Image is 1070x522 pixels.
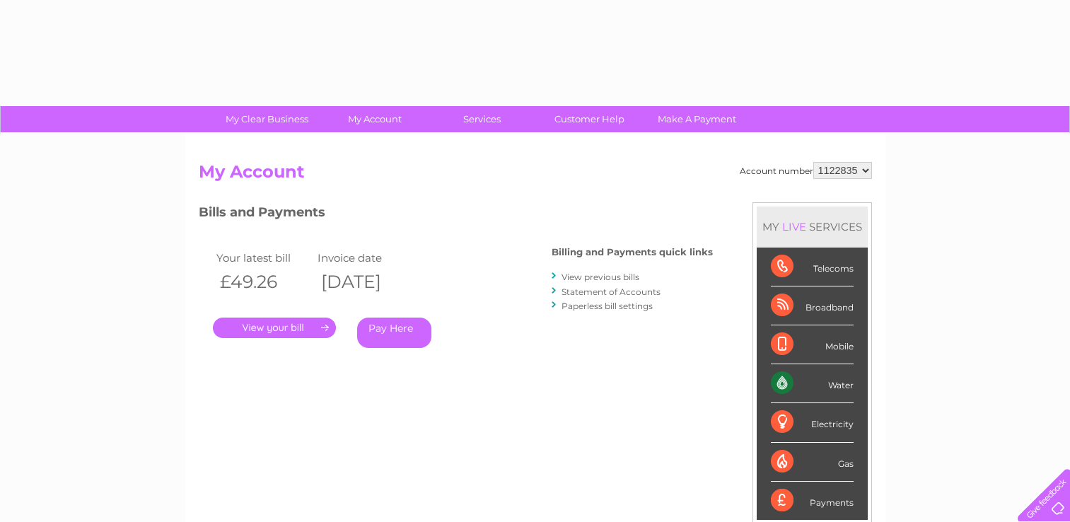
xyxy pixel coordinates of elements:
[424,106,540,132] a: Services
[213,267,315,296] th: £49.26
[771,364,854,403] div: Water
[314,248,416,267] td: Invoice date
[209,106,325,132] a: My Clear Business
[213,248,315,267] td: Your latest bill
[771,325,854,364] div: Mobile
[771,286,854,325] div: Broadband
[562,272,639,282] a: View previous bills
[771,403,854,442] div: Electricity
[757,207,868,247] div: MY SERVICES
[740,162,872,179] div: Account number
[562,301,653,311] a: Paperless bill settings
[199,162,872,189] h2: My Account
[562,286,661,297] a: Statement of Accounts
[771,443,854,482] div: Gas
[213,318,336,338] a: .
[314,267,416,296] th: [DATE]
[531,106,648,132] a: Customer Help
[639,106,755,132] a: Make A Payment
[552,247,713,257] h4: Billing and Payments quick links
[771,482,854,520] div: Payments
[357,318,431,348] a: Pay Here
[199,202,713,227] h3: Bills and Payments
[771,248,854,286] div: Telecoms
[779,220,809,233] div: LIVE
[316,106,433,132] a: My Account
